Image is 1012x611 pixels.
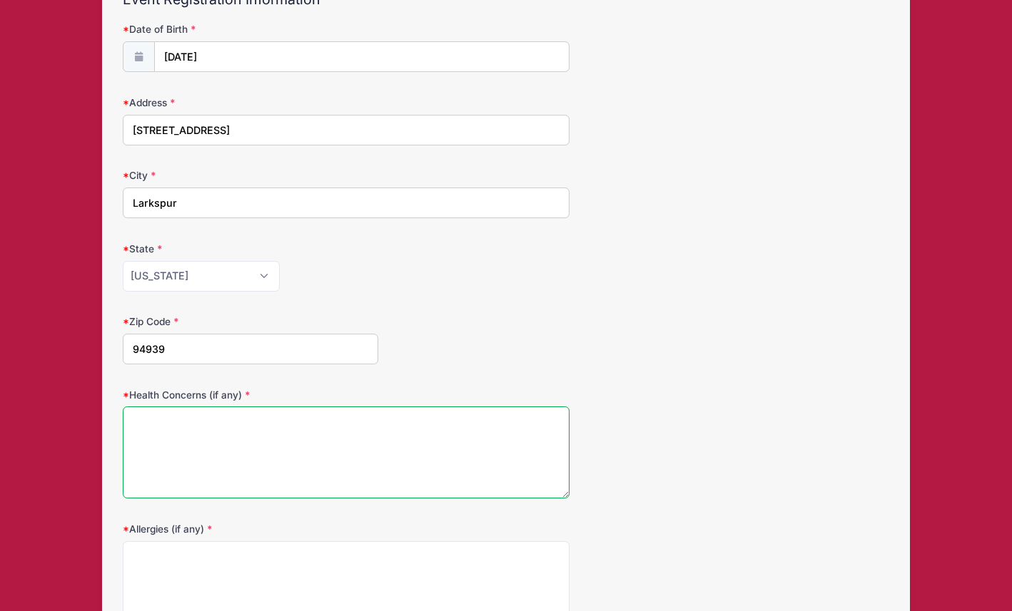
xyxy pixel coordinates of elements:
[123,96,378,110] label: Address
[123,334,378,364] input: xxxxx
[123,314,378,329] label: Zip Code
[123,168,378,183] label: City
[123,388,378,402] label: Health Concerns (if any)
[123,522,378,536] label: Allergies (if any)
[154,41,570,72] input: mm/dd/yyyy
[123,242,378,256] label: State
[123,22,378,36] label: Date of Birth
